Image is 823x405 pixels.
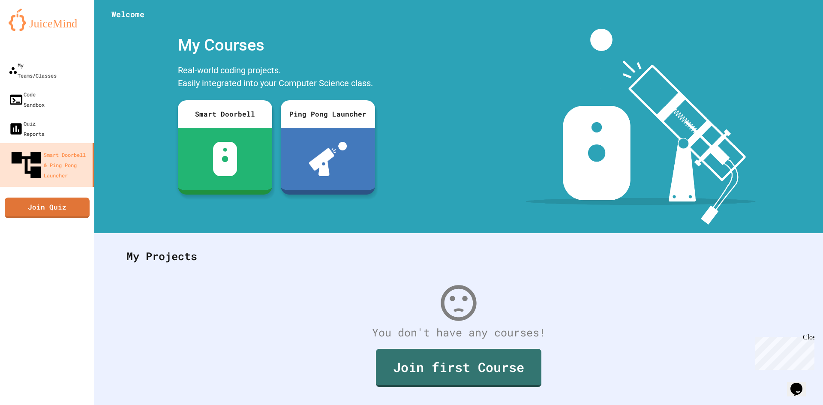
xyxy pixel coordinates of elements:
img: sdb-white.svg [213,142,237,176]
div: Code Sandbox [9,89,45,110]
iframe: chat widget [787,371,814,396]
a: Join first Course [376,349,541,387]
img: ppl-with-ball.png [309,142,347,176]
div: Smart Doorbell & Ping Pong Launcher [9,147,89,183]
iframe: chat widget [752,333,814,370]
img: logo-orange.svg [9,9,86,31]
img: banner-image-my-projects.png [526,29,756,225]
div: My Projects [118,240,799,273]
div: My Teams/Classes [9,60,57,81]
div: Quiz Reports [9,118,45,139]
div: Chat with us now!Close [3,3,59,54]
div: Ping Pong Launcher [281,100,375,128]
div: Real-world coding projects. Easily integrated into your Computer Science class. [174,62,379,94]
a: Join Quiz [5,198,90,218]
div: Smart Doorbell [178,100,272,128]
div: You don't have any courses! [118,324,799,341]
div: My Courses [174,29,379,62]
